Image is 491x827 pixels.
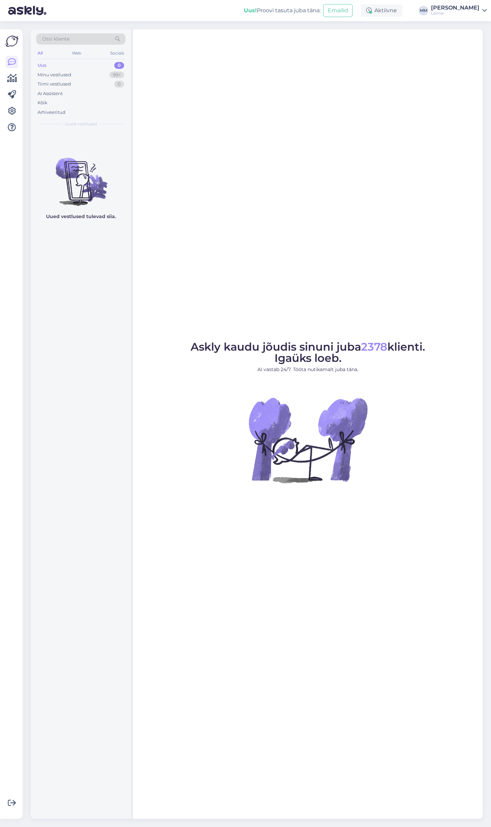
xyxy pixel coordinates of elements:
span: Askly kaudu jõudis sinuni juba klienti. Igaüks loeb. [191,340,425,365]
img: No chats [31,146,131,207]
a: [PERSON_NAME]Lenne [431,5,487,16]
img: Askly Logo [5,35,18,48]
div: Uus [38,62,46,69]
div: Tiimi vestlused [38,81,71,88]
p: Uued vestlused tulevad siia. [46,213,116,220]
div: Proovi tasuta juba täna: [244,6,321,15]
span: 2378 [361,340,387,353]
div: 0 [114,62,124,69]
div: AI Assistent [38,90,63,97]
p: AI vastab 24/7. Tööta nutikamalt juba täna. [191,366,425,373]
div: Minu vestlused [38,72,71,78]
img: No Chat active [247,379,369,501]
span: Uued vestlused [65,121,97,127]
span: Otsi kliente [42,35,70,43]
button: Emailid [323,4,353,17]
div: 0 [114,81,124,88]
div: MM [419,6,428,15]
div: Web [71,49,83,58]
div: Lenne [431,11,479,16]
b: Uus! [244,7,257,14]
div: Socials [109,49,125,58]
div: Arhiveeritud [38,109,65,116]
div: Aktiivne [361,4,402,17]
div: [PERSON_NAME] [431,5,479,11]
div: Kõik [38,99,47,106]
div: All [36,49,44,58]
div: 99+ [109,72,124,78]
